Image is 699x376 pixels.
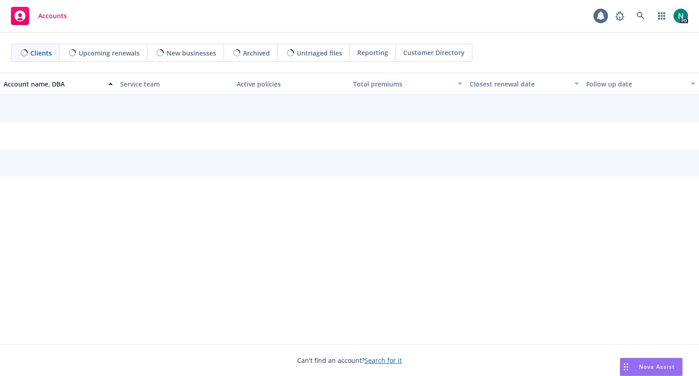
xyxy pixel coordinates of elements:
span: Nova Assist [639,363,675,371]
button: Nova Assist [620,358,683,376]
span: New businesses [167,48,216,58]
div: Drag to move [620,358,632,376]
a: Search [632,7,650,25]
button: Total premiums [349,73,466,95]
div: Closest renewal date [470,79,569,89]
button: Follow up date [582,73,699,95]
div: Total premiums [353,79,452,89]
span: Archived [243,48,270,58]
button: Closest renewal date [466,73,582,95]
div: Active policies [237,79,346,89]
a: Accounts [7,3,71,29]
button: Active policies [233,73,349,95]
a: Switch app [653,7,671,25]
span: Can't find an account? [297,356,402,365]
button: Service team [116,73,233,95]
div: Follow up date [586,79,685,89]
span: Accounts [38,12,67,20]
img: photo [674,9,688,23]
span: Reporting [357,48,388,57]
span: Customer Directory [403,48,465,57]
div: Service team [120,79,229,89]
div: Account name, DBA [4,79,103,89]
a: Search for it [365,356,402,365]
span: Clients [30,48,52,58]
span: Upcoming renewals [79,48,140,58]
span: Untriaged files [297,48,342,58]
a: Report a Bug [611,7,629,25]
